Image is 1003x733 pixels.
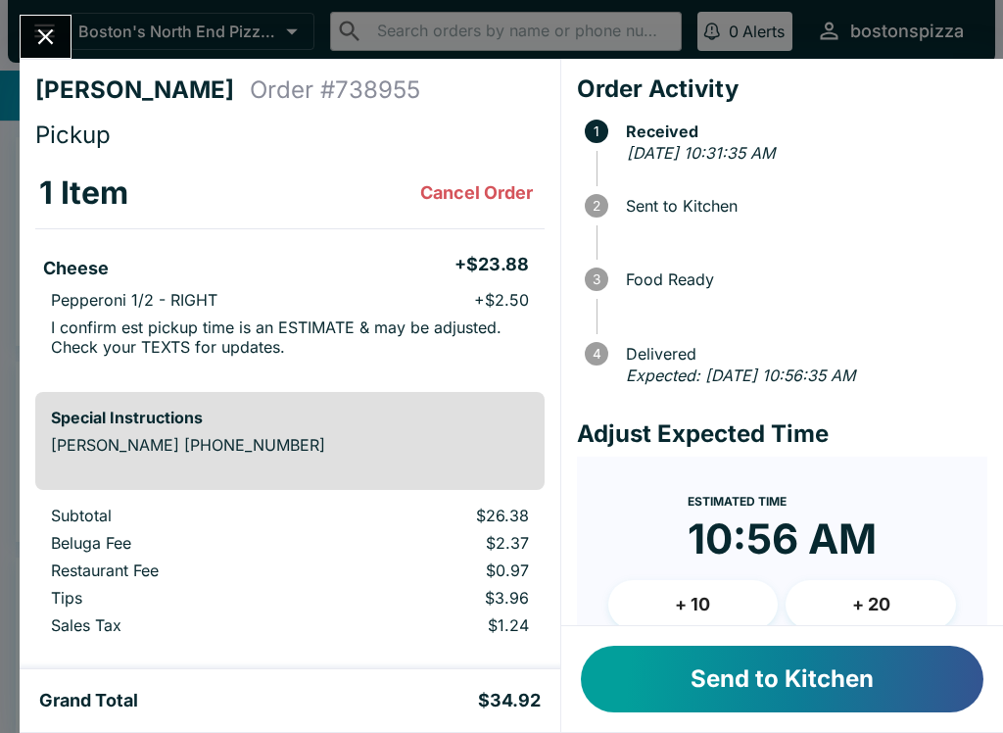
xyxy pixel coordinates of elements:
[577,419,987,449] h4: Adjust Expected Time
[35,75,250,105] h4: [PERSON_NAME]
[51,318,529,357] p: I confirm est pickup time is an ESTIMATE & may be adjusted. Check your TEXTS for updates.
[786,580,956,629] button: + 20
[592,346,600,362] text: 4
[608,580,779,629] button: + 10
[688,513,877,564] time: 10:56 AM
[51,561,307,580] p: Restaurant Fee
[51,506,307,525] p: Subtotal
[51,408,529,427] h6: Special Instructions
[51,615,307,635] p: Sales Tax
[474,290,529,310] p: + $2.50
[581,646,983,712] button: Send to Kitchen
[39,689,138,712] h5: Grand Total
[593,271,600,287] text: 3
[338,615,529,635] p: $1.24
[338,561,529,580] p: $0.97
[250,75,420,105] h4: Order # 738955
[338,506,529,525] p: $26.38
[593,198,600,214] text: 2
[51,290,217,310] p: Pepperoni 1/2 - RIGHT
[21,16,71,58] button: Close
[35,121,111,149] span: Pickup
[577,74,987,104] h4: Order Activity
[51,435,529,455] p: [PERSON_NAME] [PHONE_NUMBER]
[627,143,775,163] em: [DATE] 10:31:35 AM
[626,366,855,385] em: Expected: [DATE] 10:56:35 AM
[35,158,545,376] table: orders table
[43,257,109,280] h5: Cheese
[616,197,987,215] span: Sent to Kitchen
[51,533,307,553] p: Beluga Fee
[338,588,529,608] p: $3.96
[616,270,987,288] span: Food Ready
[616,345,987,363] span: Delivered
[688,494,787,509] span: Estimated Time
[616,122,987,140] span: Received
[594,123,599,139] text: 1
[412,173,541,213] button: Cancel Order
[478,689,541,712] h5: $34.92
[338,533,529,553] p: $2.37
[39,173,128,213] h3: 1 Item
[454,253,529,276] h5: + $23.88
[35,506,545,643] table: orders table
[51,588,307,608] p: Tips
